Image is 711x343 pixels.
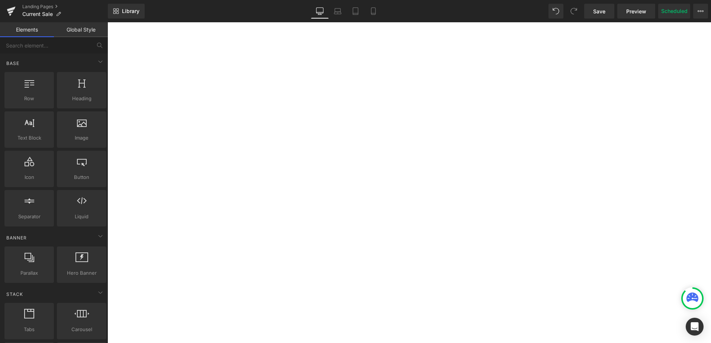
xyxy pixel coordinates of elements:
span: Banner [6,234,28,241]
span: Preview [626,7,646,15]
span: Row [7,95,52,102]
a: Mobile [364,4,382,19]
a: Preview [617,4,655,19]
span: Parallax [7,269,52,277]
a: Desktop [311,4,329,19]
span: Heading [59,95,104,102]
span: Separator [7,213,52,220]
span: Liquid [59,213,104,220]
a: Tablet [347,4,364,19]
span: Library [122,8,139,14]
span: Tabs [7,326,52,333]
div: Open Intercom Messenger [686,318,704,336]
span: Save [593,7,605,15]
button: More [693,4,708,19]
button: Redo [566,4,581,19]
span: Image [59,134,104,142]
span: Current Sale [22,11,53,17]
span: Hero Banner [59,269,104,277]
span: Text Block [7,134,52,142]
span: Base [6,60,20,67]
span: Carousel [59,326,104,333]
a: Laptop [329,4,347,19]
span: Icon [7,173,52,181]
a: Global Style [54,22,108,37]
button: Undo [548,4,563,19]
span: Button [59,173,104,181]
span: Stack [6,291,24,298]
a: New Library [108,4,145,19]
a: Landing Pages [22,4,108,10]
button: Scheduled [658,4,690,19]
